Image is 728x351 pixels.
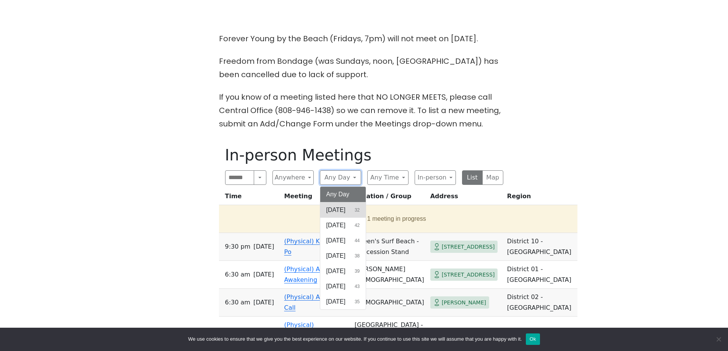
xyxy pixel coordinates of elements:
[272,170,314,185] button: Anywhere
[320,186,366,310] div: Any Day
[284,238,348,256] a: (Physical) Kukui Hele Po
[254,170,266,185] button: Search
[442,242,495,252] span: [STREET_ADDRESS]
[355,222,360,229] span: 42 results
[219,32,509,45] p: Forever Young by the Beach (Fridays, 7pm) will not meet on [DATE].
[504,233,577,261] td: District 10 - [GEOGRAPHIC_DATA]
[320,187,366,202] button: Any Day
[320,279,366,294] button: [DATE]43 results
[219,55,509,81] p: Freedom from Bondage (was Sundays, noon, [GEOGRAPHIC_DATA]) has been cancelled due to lack of sup...
[355,207,360,214] span: 32 results
[355,283,360,290] span: 43 results
[320,233,366,248] button: [DATE]44 results
[320,170,361,185] button: Any Day
[219,191,281,205] th: Time
[427,191,504,205] th: Address
[253,241,274,252] span: [DATE]
[442,298,486,307] span: [PERSON_NAME]
[253,297,274,308] span: [DATE]
[326,236,345,245] span: [DATE]
[326,297,345,306] span: [DATE]
[320,294,366,309] button: [DATE]35 results
[355,237,360,244] span: 44 results
[219,91,509,131] p: If you know of a meeting listed here that NO LONGER MEETS, please call Central Office (808-946-14...
[225,241,251,252] span: 9:30 PM
[320,264,366,279] button: [DATE]39 results
[253,269,274,280] span: [DATE]
[352,261,427,289] td: [PERSON_NAME][DEMOGRAPHIC_DATA]
[352,289,427,317] td: [DEMOGRAPHIC_DATA]
[326,205,345,215] span: [DATE]
[462,170,483,185] button: List
[352,191,427,205] th: Location / Group
[326,221,345,230] span: [DATE]
[320,202,366,218] button: [DATE]32 results
[284,293,346,311] a: (Physical) A Wakeup Call
[442,270,495,280] span: [STREET_ADDRESS]
[326,251,345,260] span: [DATE]
[504,289,577,317] td: District 02 - [GEOGRAPHIC_DATA]
[367,170,409,185] button: Any Time
[225,170,255,185] input: Search
[504,261,577,289] td: District 01 - [GEOGRAPHIC_DATA]
[415,170,456,185] button: In-person
[715,335,722,343] span: No
[526,333,540,345] button: Ok
[284,265,347,283] a: (Physical) A Spiritual Awakening
[355,268,360,275] span: 39 results
[352,233,427,261] td: Queen's Surf Beach - Concession Stand
[225,297,250,308] span: 6:30 AM
[188,335,522,343] span: We use cookies to ensure that we give you the best experience on our website. If you continue to ...
[225,146,503,164] h1: In-person Meetings
[355,252,360,259] span: 38 results
[326,267,345,276] span: [DATE]
[326,282,345,291] span: [DATE]
[504,191,577,205] th: Region
[320,218,366,233] button: [DATE]42 results
[482,170,503,185] button: Map
[355,298,360,305] span: 35 results
[320,248,366,264] button: [DATE]38 results
[225,269,250,280] span: 6:30 AM
[222,208,572,230] button: 1 meeting in progress
[281,191,352,205] th: Meeting
[284,321,349,350] a: (Physical) [GEOGRAPHIC_DATA] Morning Meditation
